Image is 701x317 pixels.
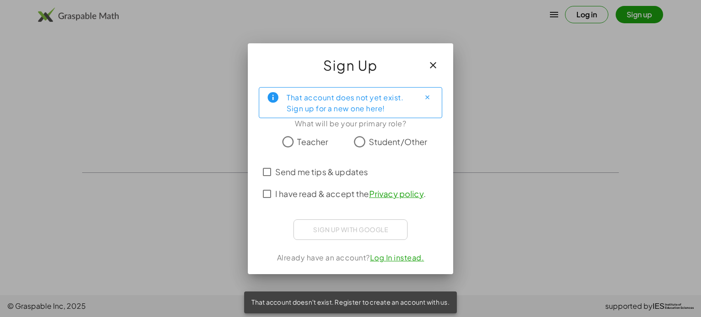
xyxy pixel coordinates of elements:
[369,188,424,199] a: Privacy policy
[287,91,413,114] div: That account does not yet exist. Sign up for a new one here!
[369,135,428,148] span: Student/Other
[420,90,434,105] button: Close
[244,291,457,313] div: That account doesn't exist. Register to create an account with us.
[275,187,426,200] span: I have read & accept the .
[259,118,442,129] div: What will be your primary role?
[259,252,442,263] div: Already have an account?
[297,135,328,148] span: Teacher
[275,166,368,178] span: Send me tips & updates
[370,253,424,262] a: Log In instead.
[323,54,378,76] span: Sign Up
